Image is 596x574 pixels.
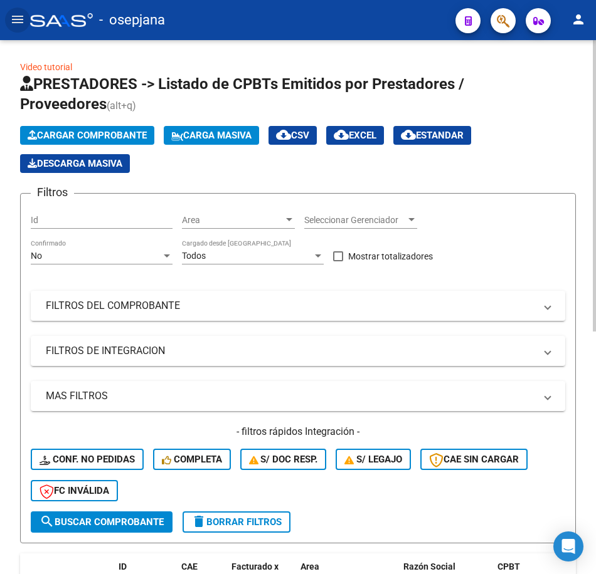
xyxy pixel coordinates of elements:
[46,389,535,403] mat-panel-title: MAS FILTROS
[40,514,55,529] mat-icon: search
[28,130,147,141] span: Cargar Comprobante
[31,251,42,261] span: No
[164,126,259,145] button: Carga Masiva
[334,127,349,142] mat-icon: cloud_download
[99,6,165,34] span: - osepjana
[31,381,565,411] mat-expansion-panel-header: MAS FILTROS
[40,454,135,465] span: Conf. no pedidas
[334,130,376,141] span: EXCEL
[40,485,109,496] span: FC Inválida
[393,126,471,145] button: Estandar
[429,454,519,465] span: CAE SIN CARGAR
[46,299,535,313] mat-panel-title: FILTROS DEL COMPROBANTE
[20,154,130,173] app-download-masive: Descarga masiva de comprobantes (adjuntos)
[276,130,309,141] span: CSV
[249,454,318,465] span: S/ Doc Resp.
[10,12,25,27] mat-icon: menu
[182,215,284,226] span: Area
[403,561,455,571] span: Razón Social
[31,425,565,439] h4: - filtros rápidos Integración -
[498,561,520,571] span: CPBT
[31,480,118,501] button: FC Inválida
[20,62,72,72] a: Video tutorial
[269,126,317,145] button: CSV
[181,561,198,571] span: CAE
[401,130,464,141] span: Estandar
[183,511,290,533] button: Borrar Filtros
[348,249,433,264] span: Mostrar totalizadores
[553,531,583,561] div: Open Intercom Messenger
[401,127,416,142] mat-icon: cloud_download
[119,561,127,571] span: ID
[31,511,173,533] button: Buscar Comprobante
[571,12,586,27] mat-icon: person
[344,454,402,465] span: S/ legajo
[20,75,464,113] span: PRESTADORES -> Listado de CPBTs Emitidos por Prestadores / Proveedores
[336,449,411,470] button: S/ legajo
[20,126,154,145] button: Cargar Comprobante
[31,336,565,366] mat-expansion-panel-header: FILTROS DE INTEGRACION
[107,100,136,112] span: (alt+q)
[171,130,252,141] span: Carga Masiva
[304,215,406,226] span: Seleccionar Gerenciador
[31,184,74,201] h3: Filtros
[182,251,206,261] span: Todos
[31,449,144,470] button: Conf. no pedidas
[28,158,122,169] span: Descarga Masiva
[326,126,384,145] button: EXCEL
[153,449,231,470] button: Completa
[46,344,535,358] mat-panel-title: FILTROS DE INTEGRACION
[301,561,319,571] span: Area
[240,449,327,470] button: S/ Doc Resp.
[40,516,164,528] span: Buscar Comprobante
[191,514,206,529] mat-icon: delete
[31,291,565,321] mat-expansion-panel-header: FILTROS DEL COMPROBANTE
[191,516,282,528] span: Borrar Filtros
[420,449,528,470] button: CAE SIN CARGAR
[20,154,130,173] button: Descarga Masiva
[162,454,222,465] span: Completa
[276,127,291,142] mat-icon: cloud_download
